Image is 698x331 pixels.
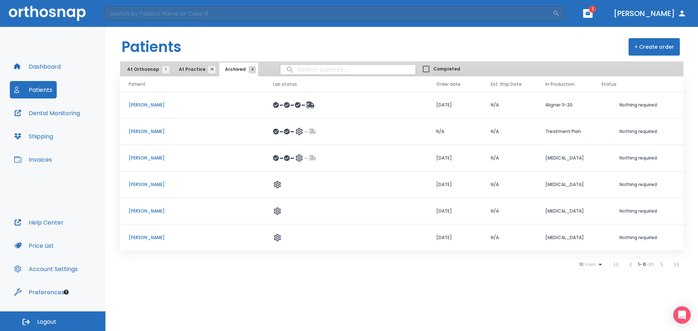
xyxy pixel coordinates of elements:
td: N/A [482,92,537,118]
p: [PERSON_NAME] [129,102,256,108]
h1: Patients [121,36,181,58]
td: N/A [482,145,537,171]
button: Invoices [10,151,56,168]
p: Nothing required [601,102,675,108]
td: [MEDICAL_DATA] [537,198,593,225]
span: rows [583,262,596,267]
span: of 6 [647,261,654,267]
div: tabs [121,62,260,76]
span: Patient [129,81,145,88]
span: Est. Ship Date [491,81,522,88]
p: Nothing required [601,208,675,214]
button: Preferences [10,283,69,301]
button: [PERSON_NAME] [611,7,689,20]
p: Nothing required [601,181,675,188]
input: search [280,62,416,77]
span: 6 [249,66,256,73]
button: Help Center [10,214,68,231]
span: In Production [545,81,575,88]
td: [DATE] [428,198,482,225]
span: Archived [225,66,252,73]
span: Logout [37,318,56,326]
td: [DATE] [428,225,482,251]
td: [MEDICAL_DATA] [537,225,593,251]
td: [MEDICAL_DATA] [537,171,593,198]
span: At Practice [179,66,212,73]
td: [DATE] [428,145,482,171]
div: Tooltip anchor [63,289,69,295]
td: N/A [428,118,482,145]
span: At Orthosnap [127,66,166,73]
button: Patients [10,81,57,98]
p: Nothing required [601,128,675,135]
div: Open Intercom Messenger [673,306,691,324]
p: Nothing required [601,234,675,241]
td: [DATE] [428,171,482,198]
td: N/A [482,225,537,251]
p: [PERSON_NAME] [129,155,256,161]
td: N/A [482,198,537,225]
button: Account Settings [10,260,82,278]
span: Order date [436,81,461,88]
button: Dashboard [10,58,65,75]
p: Nothing required [601,155,675,161]
td: [MEDICAL_DATA] [537,145,593,171]
span: Completed [433,66,460,72]
button: Dental Monitoring [10,104,84,122]
span: 10 [579,262,583,267]
span: 1 - 6 [638,261,647,267]
td: Treatment Plan [537,118,593,145]
td: Aligner 11-20 [537,92,593,118]
span: Status [601,81,617,88]
input: Search by Patient Name or Case # [104,6,553,21]
td: N/A [482,118,537,145]
td: N/A [482,171,537,198]
button: Shipping [10,128,57,145]
button: Price List [10,237,58,254]
span: 1 [162,66,169,73]
button: + Create order [629,38,680,56]
span: 1 [589,5,596,13]
span: 19 [208,66,216,73]
p: [PERSON_NAME] [129,208,256,214]
img: Orthosnap [9,6,86,21]
p: [PERSON_NAME] [129,128,256,135]
span: Lab status [273,81,297,88]
td: [DATE] [428,92,482,118]
p: [PERSON_NAME] [129,181,256,188]
p: [PERSON_NAME] [129,234,256,241]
